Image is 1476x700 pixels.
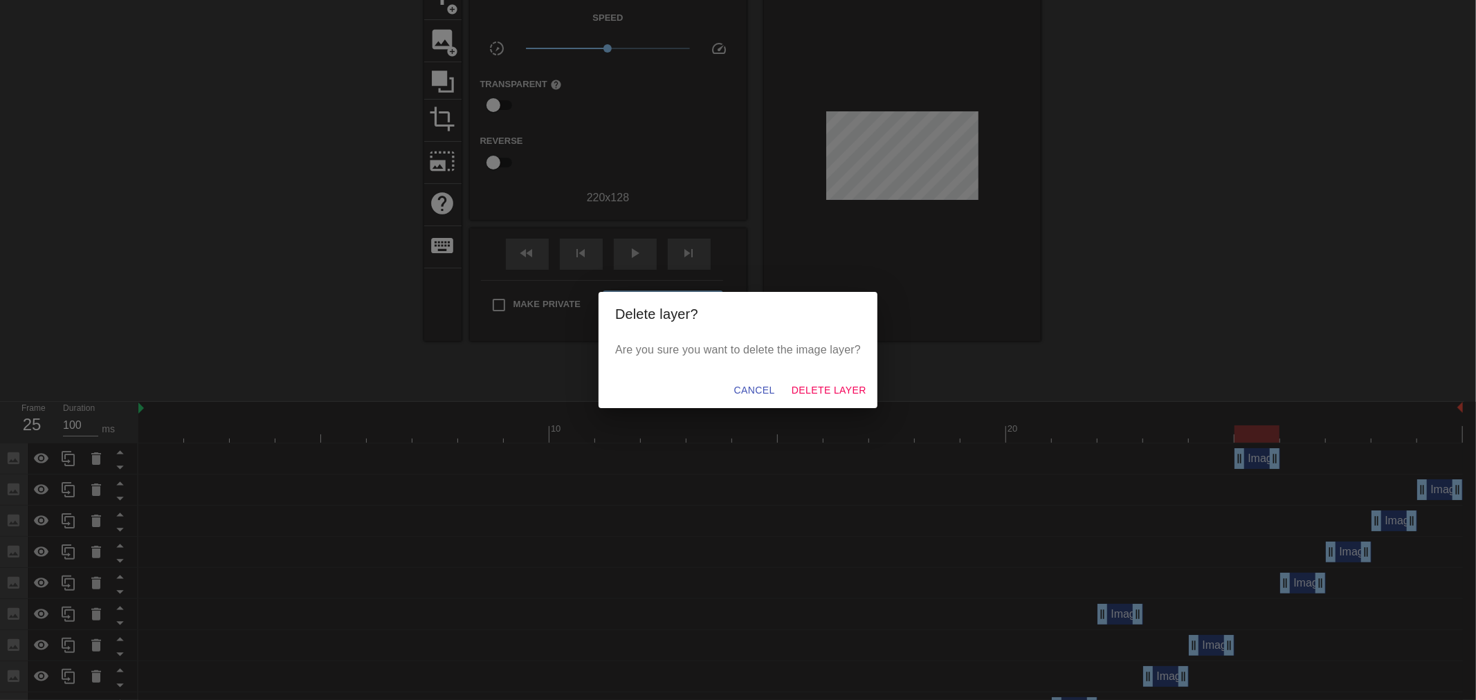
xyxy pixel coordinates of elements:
button: Cancel [729,378,781,403]
button: Delete Layer [786,378,872,403]
p: Are you sure you want to delete the image layer? [615,342,861,358]
h2: Delete layer? [615,303,861,325]
span: Delete Layer [792,382,866,399]
span: Cancel [734,382,775,399]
